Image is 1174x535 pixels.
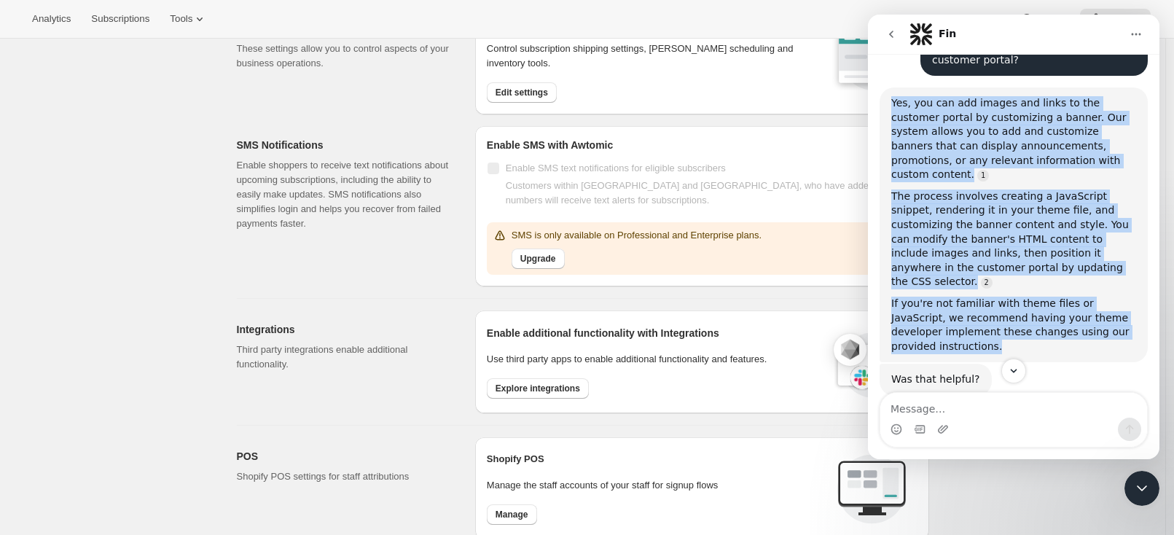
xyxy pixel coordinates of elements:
p: Manage the staff accounts of your staff for signup flows [487,478,826,493]
h2: POS [237,449,452,464]
span: Enable SMS text notifications for eligible subscribers [506,163,726,173]
h2: Enable additional functionality with Integrations [487,326,819,340]
button: Settings [1080,9,1151,29]
span: Analytics [32,13,71,25]
button: Tools [161,9,216,29]
h2: Enable SMS with Awtomic [487,138,917,152]
p: Control subscription shipping settings, [PERSON_NAME] scheduling and inventory tools. [487,42,813,71]
span: Customers within [GEOGRAPHIC_DATA] and [GEOGRAPHIC_DATA], who have added phone numbers will recei... [506,180,903,206]
span: Settings [1103,13,1142,25]
p: Shopify POS settings for staff attributions [237,469,452,484]
button: Edit settings [487,82,557,103]
h2: Integrations [237,322,452,337]
h2: Shopify POS [487,452,826,466]
span: Subscriptions [91,13,149,25]
span: Explore integrations [496,383,580,394]
button: Explore integrations [487,378,589,399]
iframe: Intercom live chat [868,15,1159,459]
span: Manage [496,509,528,520]
p: Enable shoppers to receive text notifications about upcoming subscriptions, including the ability... [237,158,452,231]
span: Edit settings [496,87,548,98]
p: SMS is only available on Professional and Enterprise plans. [512,228,762,243]
p: Third party integrations enable additional functionality. [237,343,452,372]
span: Tools [170,13,192,25]
h2: SMS Notifications [237,138,452,152]
p: These settings allow you to control aspects of your business operations. [237,42,452,71]
span: Help [1034,13,1054,25]
button: Manage [487,504,537,525]
iframe: Intercom live chat [1124,471,1159,506]
button: Upgrade [512,249,565,269]
span: Upgrade [520,253,556,265]
button: Help [1011,9,1077,29]
button: Subscriptions [82,9,158,29]
p: Use third party apps to enable additional functionality and features. [487,352,819,367]
button: Analytics [23,9,79,29]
